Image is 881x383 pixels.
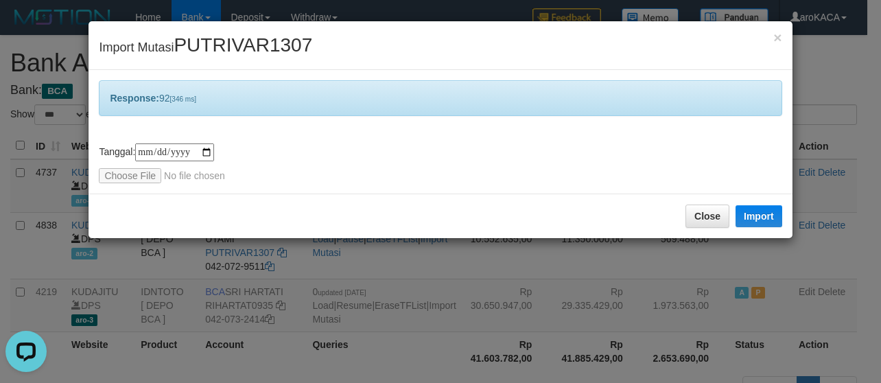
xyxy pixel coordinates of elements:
button: Import [736,205,782,227]
div: Tanggal: [99,143,782,183]
b: Response: [110,93,159,104]
button: Close [685,205,729,228]
span: × [773,30,782,45]
span: PUTRIVAR1307 [174,34,312,56]
div: 92 [99,80,782,116]
span: Import Mutasi [99,40,312,54]
button: Open LiveChat chat widget [5,5,47,47]
span: [346 ms] [170,95,196,103]
button: Close [773,30,782,45]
